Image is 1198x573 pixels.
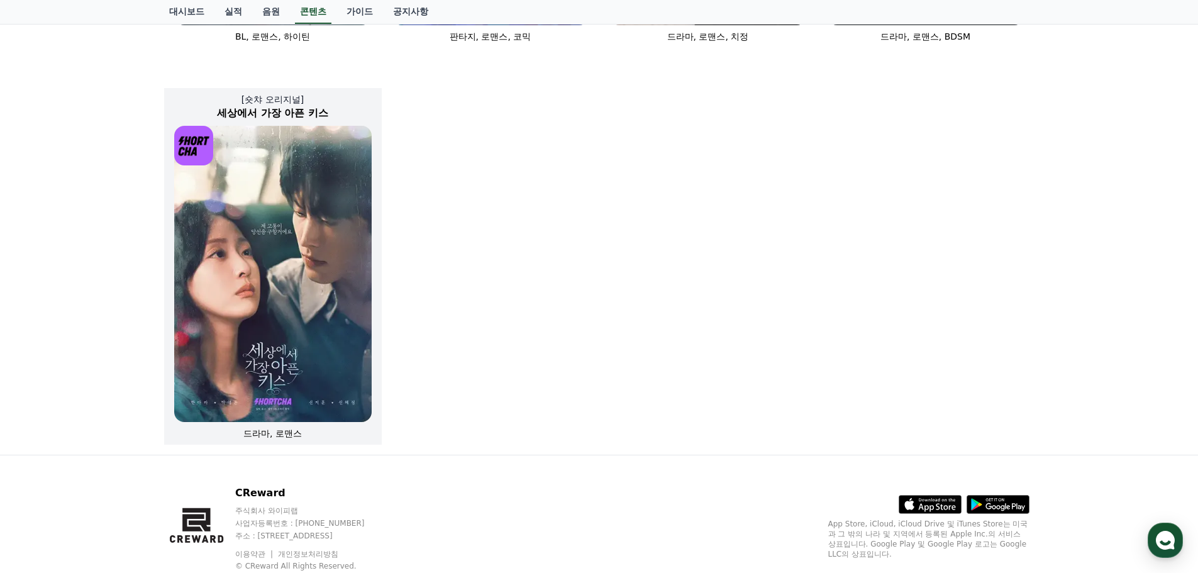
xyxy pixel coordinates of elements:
[450,31,531,42] span: 판타지, 로맨스, 코믹
[83,399,162,430] a: 대화
[115,418,130,428] span: 대화
[164,106,382,121] h2: 세상에서 가장 아픈 키스
[194,418,209,428] span: 설정
[174,126,372,422] img: 세상에서 가장 아픈 키스
[667,31,749,42] span: 드라마, 로맨스, 치정
[174,126,214,165] img: [object Object] Logo
[243,428,302,438] span: 드라마, 로맨스
[278,550,338,559] a: 개인정보처리방침
[235,31,310,42] span: BL, 로맨스, 하이틴
[162,399,241,430] a: 설정
[235,550,275,559] a: 이용약관
[235,561,389,571] p: © CReward All Rights Reserved.
[164,83,382,450] a: [숏챠 오리지널] 세상에서 가장 아픈 키스 세상에서 가장 아픈 키스 [object Object] Logo 드라마, 로맨스
[235,531,389,541] p: 주소 : [STREET_ADDRESS]
[235,486,389,501] p: CReward
[164,93,382,106] p: [숏챠 오리지널]
[828,519,1029,559] p: App Store, iCloud, iCloud Drive 및 iTunes Store는 미국과 그 밖의 나라 및 지역에서 등록된 Apple Inc.의 서비스 상표입니다. Goo...
[880,31,970,42] span: 드라마, 로맨스, BDSM
[40,418,47,428] span: 홈
[235,518,389,528] p: 사업자등록번호 : [PHONE_NUMBER]
[235,506,389,516] p: 주식회사 와이피랩
[4,399,83,430] a: 홈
